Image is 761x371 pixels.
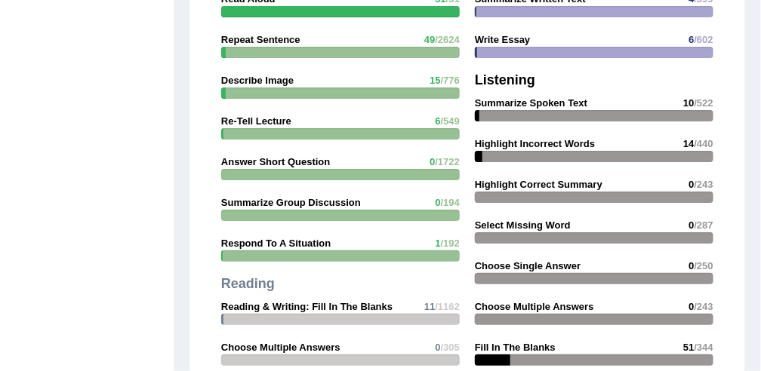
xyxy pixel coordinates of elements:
strong: Describe Image [221,75,294,86]
span: /194 [441,197,460,208]
span: 6 [689,34,694,45]
strong: Choose Multiple Answers [221,342,340,353]
span: /344 [695,342,713,353]
span: 1 [435,238,440,249]
span: 0 [430,156,435,167]
span: /1162 [435,301,460,312]
span: 10 [683,97,694,109]
span: 0 [689,260,694,271]
span: /776 [441,75,460,86]
strong: Listening [475,72,535,87]
strong: Answer Short Question [221,156,330,167]
span: 51 [683,342,694,353]
span: 0 [689,219,694,231]
strong: Repeat Sentence [221,34,300,45]
span: 6 [435,115,440,127]
span: /287 [695,219,713,231]
span: /522 [695,97,713,109]
strong: Choose Multiple Answers [475,301,594,312]
strong: Respond To A Situation [221,238,331,249]
span: /1722 [435,156,460,167]
span: 11 [424,301,435,312]
strong: Highlight Correct Summary [475,179,602,190]
span: /440 [695,138,713,149]
span: /192 [441,238,460,249]
strong: Highlight Incorrect Words [475,138,595,149]
strong: Reading [221,276,275,291]
span: 14 [683,138,694,149]
span: /243 [695,179,713,190]
strong: Select Missing Word [475,219,571,231]
span: /250 [695,260,713,271]
span: 0 [689,179,694,190]
span: /549 [441,115,460,127]
strong: Write Essay [475,34,530,45]
span: /243 [695,301,713,312]
span: /602 [695,34,713,45]
span: 0 [435,197,440,208]
strong: Summarize Group Discussion [221,197,361,208]
span: /305 [441,342,460,353]
strong: Fill In The Blanks [475,342,556,353]
span: 49 [424,34,435,45]
span: 15 [430,75,440,86]
span: 0 [689,301,694,312]
strong: Re-Tell Lecture [221,115,291,127]
strong: Choose Single Answer [475,260,581,271]
strong: Summarize Spoken Text [475,97,587,109]
span: 0 [435,342,440,353]
span: /2624 [435,34,460,45]
strong: Reading & Writing: Fill In The Blanks [221,301,393,312]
